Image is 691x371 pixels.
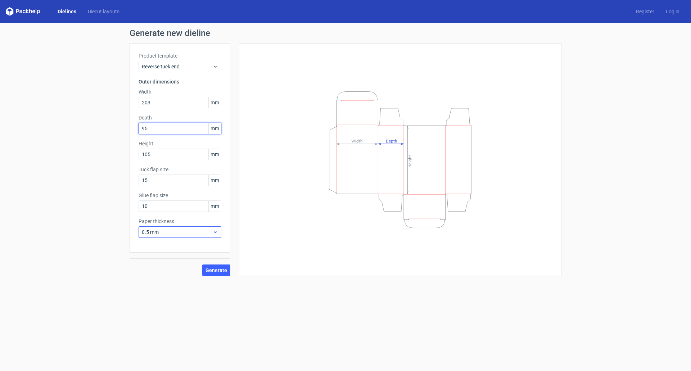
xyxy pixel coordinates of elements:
[139,78,221,85] h3: Outer dimensions
[139,192,221,199] label: Glue flap size
[208,201,221,212] span: mm
[407,155,412,167] tspan: Height
[208,149,221,160] span: mm
[139,88,221,95] label: Width
[208,123,221,134] span: mm
[139,52,221,59] label: Product template
[202,264,230,276] button: Generate
[82,8,125,15] a: Diecut layouts
[660,8,685,15] a: Log in
[630,8,660,15] a: Register
[386,138,397,143] tspan: Depth
[130,29,561,37] h1: Generate new dieline
[351,138,363,143] tspan: Width
[139,166,221,173] label: Tuck flap size
[142,63,213,70] span: Reverse tuck end
[139,140,221,147] label: Height
[139,218,221,225] label: Paper thickness
[52,8,82,15] a: Dielines
[208,97,221,108] span: mm
[139,114,221,121] label: Depth
[142,229,213,236] span: 0.5 mm
[206,268,227,273] span: Generate
[208,175,221,186] span: mm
